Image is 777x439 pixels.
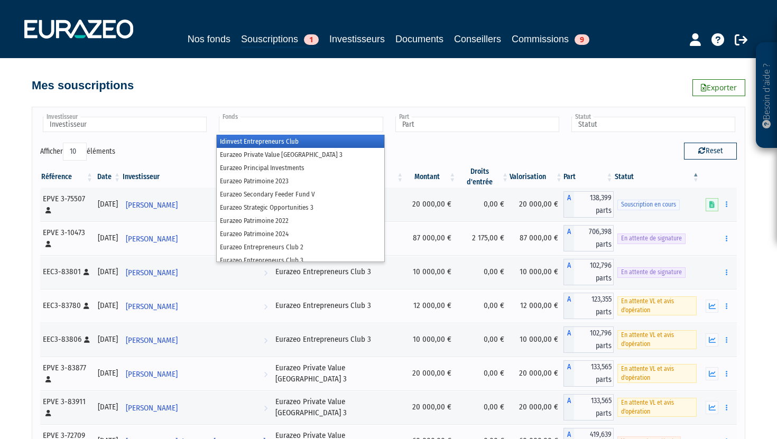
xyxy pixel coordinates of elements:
a: [PERSON_NAME] [122,228,272,249]
a: Nos fonds [188,32,230,46]
div: A - Eurazeo Private Value Europe 3 [563,394,614,421]
i: Voir l'investisseur [264,331,267,350]
div: [DATE] [98,232,118,244]
div: A - Eurazeo Private Value Europe 3 [563,225,614,251]
td: 2 175,00 € [457,221,510,255]
p: Besoin d'aide ? [761,48,773,143]
button: Reset [684,143,737,160]
span: 133,565 parts [574,360,614,387]
div: A - Eurazeo Entrepreneurs Club 3 [563,259,614,285]
label: Afficher éléments [40,143,115,161]
a: Souscriptions1 [241,32,319,48]
li: Eurazeo Strategic Opportunities 3 [217,201,384,214]
td: 10 000,00 € [510,255,563,289]
i: [Français] Personne physique [45,241,51,247]
td: 10 000,00 € [510,323,563,357]
a: Commissions9 [512,32,589,46]
span: En attente VL et avis d'opération [617,296,696,315]
div: EEC3-83801 [43,266,90,277]
span: 138,399 parts [574,191,614,218]
a: [PERSON_NAME] [122,363,272,384]
div: A - Eurazeo Private Value Europe 3 [563,191,614,218]
a: [PERSON_NAME] [122,261,272,283]
span: A [563,259,574,285]
span: A [563,360,574,387]
td: 20 000,00 € [404,188,457,221]
div: [DATE] [98,266,118,277]
div: [DATE] [98,401,118,413]
td: 0,00 € [457,289,510,323]
th: Statut : activer pour trier la colonne par ordre d&eacute;croissant [614,166,700,188]
a: [PERSON_NAME] [122,397,272,418]
span: A [563,394,574,421]
span: En attente de signature [617,267,686,277]
span: [PERSON_NAME] [126,331,178,350]
li: Eurazeo Principal Investments [217,161,384,174]
span: A [563,225,574,251]
img: 1732889491-logotype_eurazeo_blanc_rvb.png [24,20,133,39]
td: 20 000,00 € [404,390,457,424]
th: Date: activer pour trier la colonne par ordre croissant [94,166,122,188]
td: 20 000,00 € [510,188,563,221]
a: Exporter [692,79,745,96]
span: A [563,326,574,353]
span: Souscription en cours [617,200,680,210]
th: Part: activer pour trier la colonne par ordre croissant [563,166,614,188]
a: [PERSON_NAME] [122,329,272,350]
div: [DATE] [98,334,118,345]
span: 123,355 parts [574,293,614,319]
td: 10 000,00 € [404,323,457,357]
span: [PERSON_NAME] [126,195,178,215]
td: 87 000,00 € [404,221,457,255]
i: [Français] Personne physique [84,337,90,343]
span: 102,796 parts [574,326,614,353]
i: [Français] Personne physique [45,410,51,416]
td: 0,00 € [457,188,510,221]
td: 87 000,00 € [510,221,563,255]
h4: Mes souscriptions [32,79,134,92]
th: Montant: activer pour trier la colonne par ordre croissant [404,166,457,188]
span: [PERSON_NAME] [126,263,178,283]
span: [PERSON_NAME] [126,365,178,384]
div: A - Eurazeo Entrepreneurs Club 3 [563,293,614,319]
div: Eurazeo Private Value [GEOGRAPHIC_DATA] 3 [275,396,401,419]
div: Eurazeo Private Value [GEOGRAPHIC_DATA] 3 [275,362,401,385]
li: Eurazeo Patrimoine 2024 [217,227,384,240]
td: 0,00 € [457,357,510,390]
li: Eurazeo Entrepreneurs Club 3 [217,254,384,267]
td: 20 000,00 € [510,390,563,424]
th: Droits d'entrée: activer pour trier la colonne par ordre croissant [457,166,510,188]
div: [DATE] [98,368,118,379]
span: 102,796 parts [574,259,614,285]
div: A - Eurazeo Entrepreneurs Club 3 [563,326,614,353]
li: Eurazeo Secondary Feeder Fund V [217,188,384,201]
a: Investisseurs [329,32,385,46]
td: 0,00 € [457,255,510,289]
td: 20 000,00 € [510,357,563,390]
span: 133,565 parts [574,394,614,421]
a: Conseillers [454,32,501,46]
li: Eurazeo Entrepreneurs Club 2 [217,240,384,254]
td: 10 000,00 € [404,255,457,289]
li: Idinvest Entrepreneurs Club [217,135,384,148]
i: Voir l'investisseur [264,365,267,384]
div: A - Eurazeo Private Value Europe 3 [563,360,614,387]
i: [Français] Personne physique [84,269,89,275]
i: Voir l'investisseur [264,297,267,316]
span: En attente de signature [617,233,686,244]
li: Eurazeo Patrimoine 2022 [217,214,384,227]
div: EEC3-83780 [43,300,90,311]
div: [DATE] [98,199,118,210]
td: 12 000,00 € [404,289,457,323]
td: 0,00 € [457,323,510,357]
span: [PERSON_NAME] [126,229,178,249]
th: Investisseur: activer pour trier la colonne par ordre croissant [122,166,272,188]
a: Documents [395,32,443,46]
i: Voir l'investisseur [264,263,267,283]
i: Voir l'investisseur [264,398,267,418]
i: [Français] Personne physique [84,303,89,309]
div: EPVE 3-83911 [43,396,90,419]
i: [Français] Personne physique [45,376,51,382]
li: Eurazeo Private Value [GEOGRAPHIC_DATA] 3 [217,148,384,161]
span: En attente VL et avis d'opération [617,398,696,417]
